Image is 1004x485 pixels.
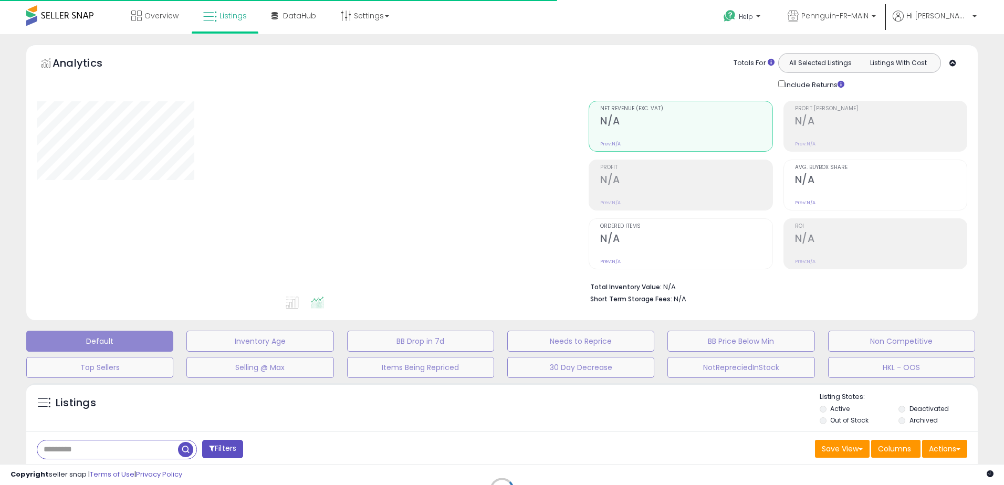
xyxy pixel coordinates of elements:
[795,199,815,206] small: Prev: N/A
[600,174,772,188] h2: N/A
[667,331,814,352] button: BB Price Below Min
[893,10,977,34] a: Hi [PERSON_NAME]
[739,12,753,21] span: Help
[600,106,772,112] span: Net Revenue (Exc. VAT)
[801,10,869,21] span: Pennguin-FR-MAIN
[795,224,967,229] span: ROI
[600,141,621,147] small: Prev: N/A
[600,258,621,265] small: Prev: N/A
[795,174,967,188] h2: N/A
[723,9,736,23] i: Get Help
[781,56,860,70] button: All Selected Listings
[674,294,686,304] span: N/A
[906,10,969,21] span: Hi [PERSON_NAME]
[795,258,815,265] small: Prev: N/A
[600,165,772,171] span: Profit
[26,357,173,378] button: Top Sellers
[667,357,814,378] button: NotRepreciedInStock
[219,10,247,21] span: Listings
[770,78,857,90] div: Include Returns
[347,357,494,378] button: Items Being Repriced
[283,10,316,21] span: DataHub
[11,469,49,479] strong: Copyright
[600,199,621,206] small: Prev: N/A
[507,331,654,352] button: Needs to Reprice
[26,331,173,352] button: Default
[590,294,672,303] b: Short Term Storage Fees:
[600,224,772,229] span: Ordered Items
[859,56,937,70] button: Listings With Cost
[828,357,975,378] button: HKL - OOS
[600,115,772,129] h2: N/A
[828,331,975,352] button: Non Competitive
[347,331,494,352] button: BB Drop in 7d
[186,357,333,378] button: Selling @ Max
[795,115,967,129] h2: N/A
[590,280,959,292] li: N/A
[734,58,775,68] div: Totals For
[795,141,815,147] small: Prev: N/A
[11,470,182,480] div: seller snap | |
[795,233,967,247] h2: N/A
[795,165,967,171] span: Avg. Buybox Share
[715,2,771,34] a: Help
[795,106,967,112] span: Profit [PERSON_NAME]
[144,10,179,21] span: Overview
[590,282,662,291] b: Total Inventory Value:
[186,331,333,352] button: Inventory Age
[600,233,772,247] h2: N/A
[507,357,654,378] button: 30 Day Decrease
[53,56,123,73] h5: Analytics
